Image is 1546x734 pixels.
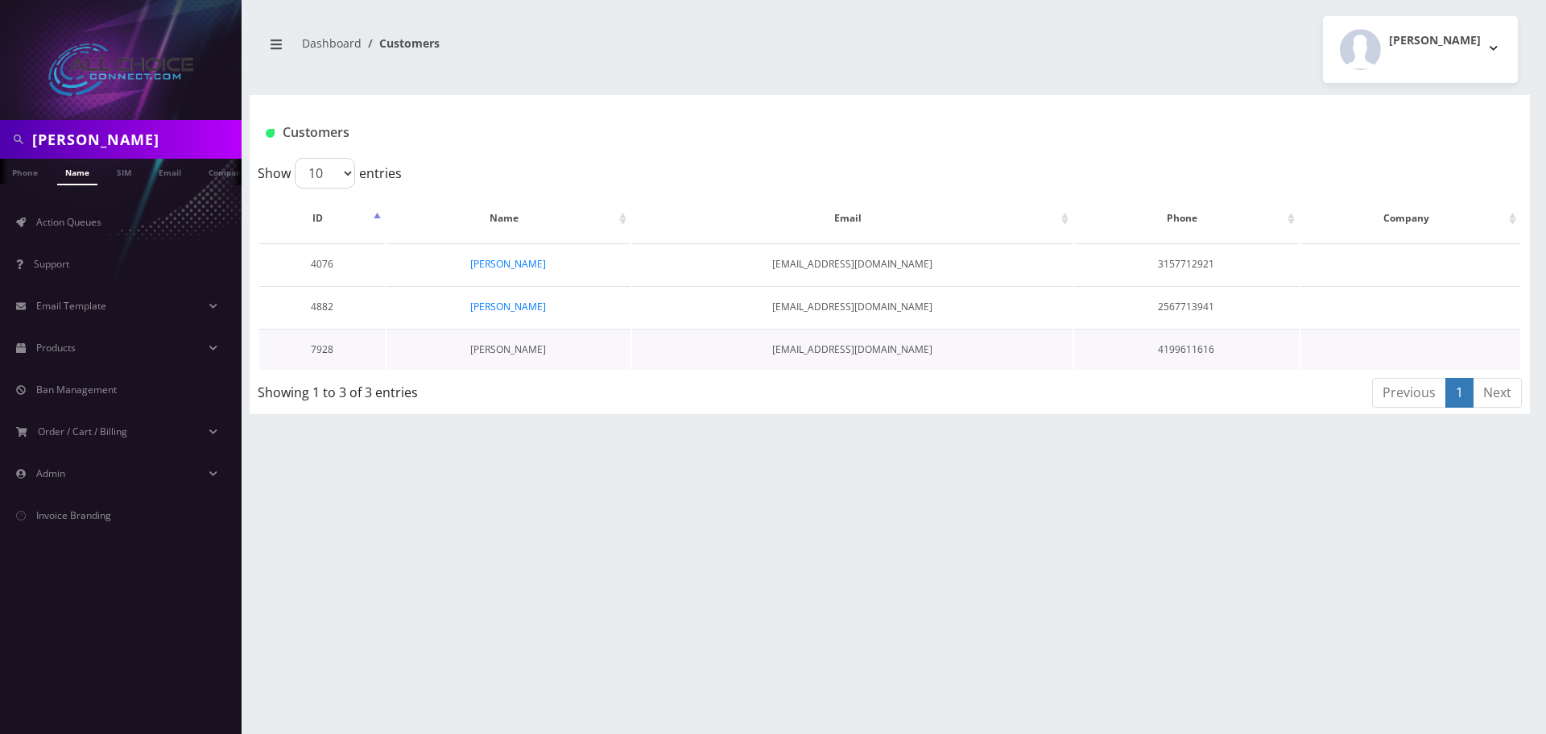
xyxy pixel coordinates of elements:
[362,35,440,52] li: Customers
[1372,378,1446,408] a: Previous
[36,383,117,396] span: Ban Management
[302,35,362,51] a: Dashboard
[36,299,106,313] span: Email Template
[632,286,1073,327] td: [EMAIL_ADDRESS][DOMAIN_NAME]
[1074,243,1300,284] td: 3157712921
[1389,34,1481,48] h2: [PERSON_NAME]
[1445,378,1474,408] a: 1
[1300,195,1520,242] th: Company: activate to sort column ascending
[48,44,193,96] img: All Choice Connect
[295,158,355,189] select: Showentries
[57,159,97,185] a: Name
[262,27,878,73] nav: breadcrumb
[36,215,101,229] span: Action Queues
[258,158,402,189] label: Show entries
[266,125,1302,140] h1: Customers
[1074,329,1300,370] td: 4199611616
[1074,195,1300,242] th: Phone: activate to sort column ascending
[151,159,189,184] a: Email
[32,124,238,155] input: Search in Company
[259,195,385,242] th: ID: activate to sort column descending
[38,425,127,438] span: Order / Cart / Billing
[470,342,546,356] a: [PERSON_NAME]
[259,286,385,327] td: 4882
[470,257,546,271] a: [PERSON_NAME]
[200,159,254,184] a: Company
[36,467,65,480] span: Admin
[259,243,385,284] td: 4076
[632,329,1073,370] td: [EMAIL_ADDRESS][DOMAIN_NAME]
[259,329,385,370] td: 7928
[109,159,139,184] a: SIM
[1473,378,1522,408] a: Next
[4,159,46,184] a: Phone
[632,243,1073,284] td: [EMAIL_ADDRESS][DOMAIN_NAME]
[470,300,546,313] a: [PERSON_NAME]
[1074,286,1300,327] td: 2567713941
[36,508,111,522] span: Invoice Branding
[1323,16,1518,83] button: [PERSON_NAME]
[632,195,1073,242] th: Email: activate to sort column ascending
[386,195,630,242] th: Name: activate to sort column ascending
[258,376,772,402] div: Showing 1 to 3 of 3 entries
[36,341,76,355] span: Products
[34,257,69,271] span: Support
